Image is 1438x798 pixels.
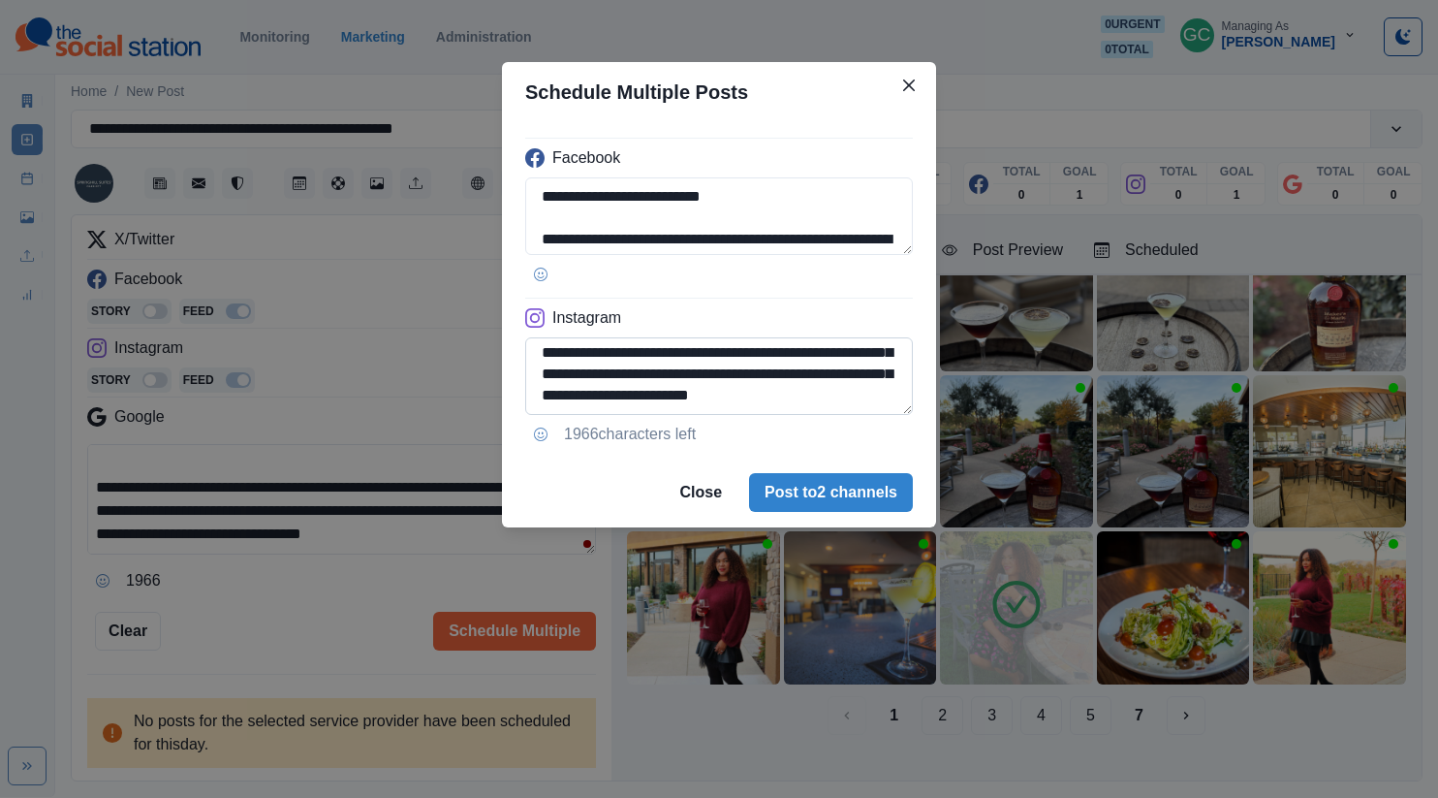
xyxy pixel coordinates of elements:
button: Opens Emoji Picker [525,419,556,450]
p: Instagram [552,306,621,330]
button: Close [664,473,737,512]
button: Post to2 channels [749,473,913,512]
button: Close [893,70,924,101]
header: Schedule Multiple Posts [502,62,936,122]
p: 1966 characters left [564,423,696,446]
p: Facebook [552,146,620,170]
button: Opens Emoji Picker [525,259,556,290]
